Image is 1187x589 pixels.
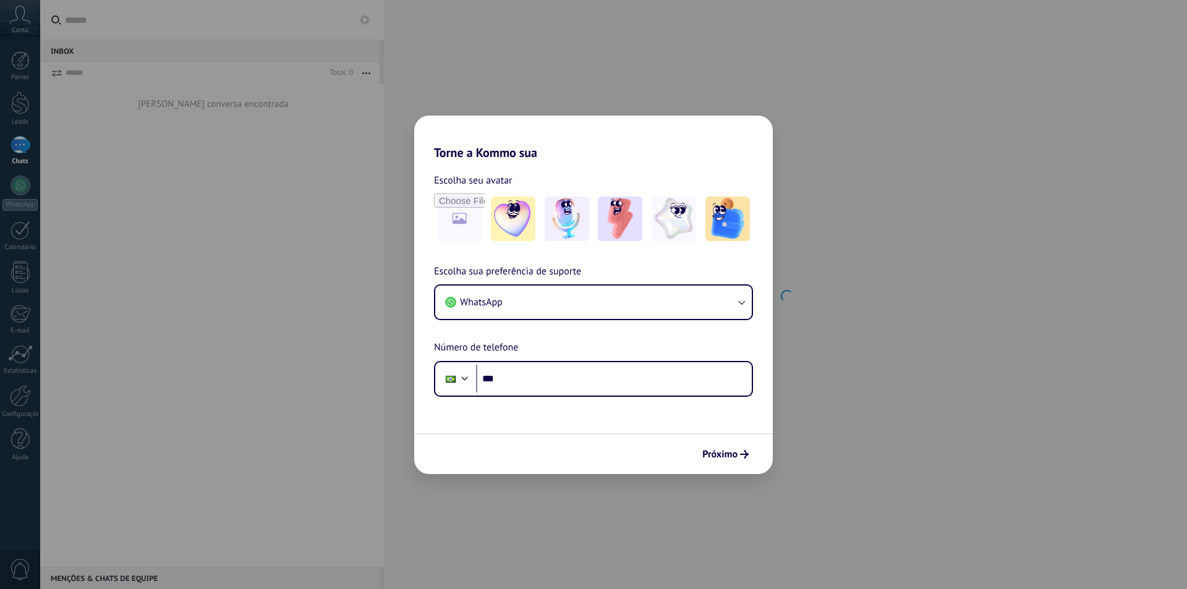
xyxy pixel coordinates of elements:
button: WhatsApp [435,286,752,319]
span: Próximo [702,450,738,459]
img: -4.jpeg [652,197,696,241]
div: Brazil: + 55 [439,366,462,392]
span: WhatsApp [460,296,503,308]
img: -5.jpeg [705,197,750,241]
span: Número de telefone [434,340,518,356]
span: Escolha seu avatar [434,172,513,189]
img: -1.jpeg [491,197,535,241]
img: -2.jpeg [545,197,589,241]
span: Escolha sua preferência de suporte [434,264,581,280]
h2: Torne a Kommo sua [414,116,773,160]
button: Próximo [697,444,754,465]
img: -3.jpeg [598,197,642,241]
